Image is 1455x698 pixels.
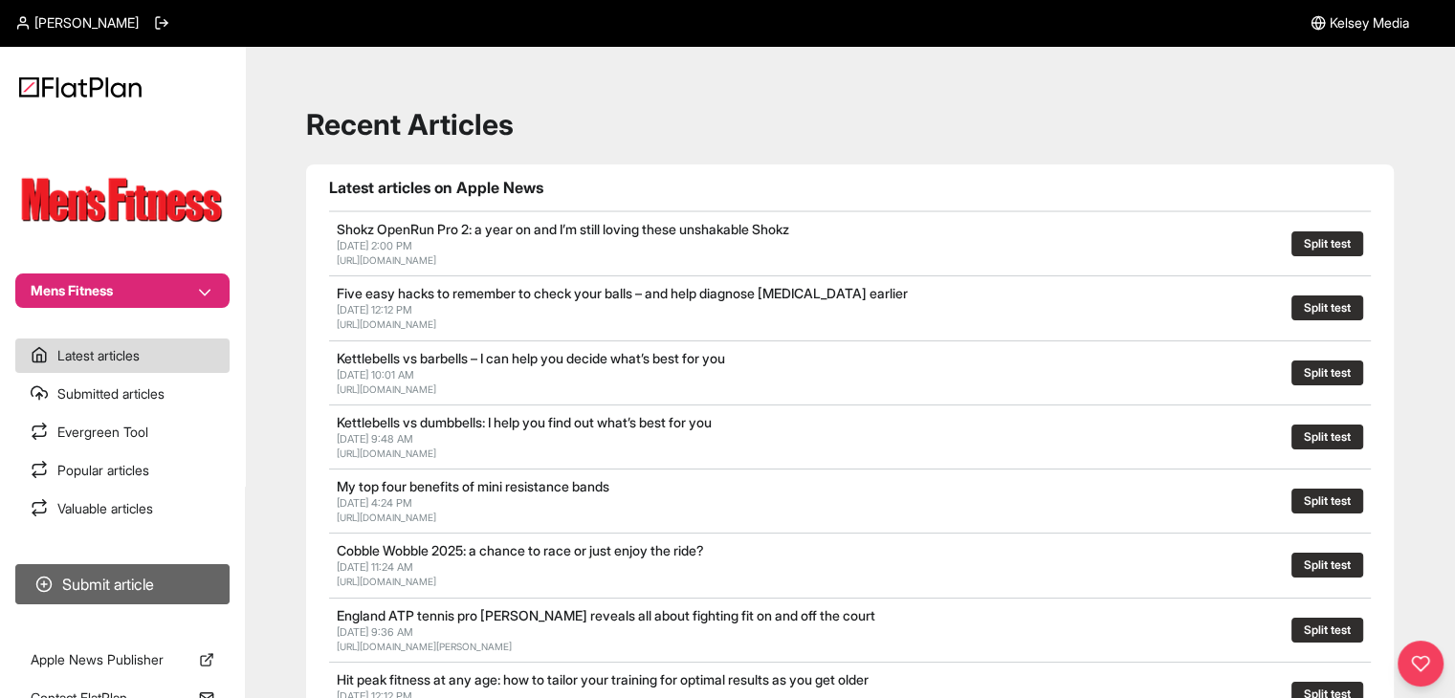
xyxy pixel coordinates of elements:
[1291,489,1363,513] button: Split test
[337,318,436,330] a: [URL][DOMAIN_NAME]
[329,176,1371,199] h1: Latest articles on Apple News
[337,221,789,237] a: Shokz OpenRun Pro 2: a year on and I’m still loving these unshakable Shokz
[15,453,230,488] a: Popular articles
[15,377,230,411] a: Submitted articles
[337,625,413,639] span: [DATE] 9:36 AM
[15,168,230,235] img: Publication Logo
[337,496,412,510] span: [DATE] 4:24 PM
[337,542,704,558] a: Cobble Wobble 2025: a chance to race or just enjoy the ride?
[337,478,609,494] a: My top four benefits of mini resistance bands
[337,383,436,395] a: [URL][DOMAIN_NAME]
[337,560,413,574] span: [DATE] 11:24 AM
[34,13,139,33] span: [PERSON_NAME]
[19,76,142,98] img: Logo
[337,254,436,266] a: [URL][DOMAIN_NAME]
[15,643,230,677] a: Apple News Publisher
[337,285,908,301] a: Five easy hacks to remember to check your balls – and help diagnose [MEDICAL_DATA] earlier
[337,239,412,252] span: [DATE] 2:00 PM
[15,13,139,33] a: [PERSON_NAME]
[1291,360,1363,385] button: Split test
[337,576,436,587] a: [URL][DOMAIN_NAME]
[15,415,230,449] a: Evergreen Tool
[337,607,875,623] a: England ATP tennis pro [PERSON_NAME] reveals all about fighting fit on and off the court
[337,641,512,652] a: [URL][DOMAIN_NAME][PERSON_NAME]
[15,273,230,308] button: Mens Fitness
[1330,13,1409,33] span: Kelsey Media
[337,414,712,430] a: Kettlebells vs dumbbells: I help you find out what’s best for you
[1291,618,1363,643] button: Split test
[337,671,869,687] a: Hit peak fitness at any age: how to tailor your training for optimal results as you get older
[337,368,414,382] span: [DATE] 10:01 AM
[337,432,413,446] span: [DATE] 9:48 AM
[15,564,230,604] button: Submit article
[1291,425,1363,449] button: Split test
[1291,231,1363,256] button: Split test
[1291,295,1363,320] button: Split test
[337,512,436,523] a: [URL][DOMAIN_NAME]
[1291,553,1363,578] button: Split test
[15,338,230,373] a: Latest articles
[306,107,1394,142] h1: Recent Articles
[337,350,725,366] a: Kettlebells vs barbells – I can help you decide what’s best for you
[337,303,412,316] span: [DATE] 12:12 PM
[337,447,436,459] a: [URL][DOMAIN_NAME]
[15,491,230,526] a: Valuable articles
